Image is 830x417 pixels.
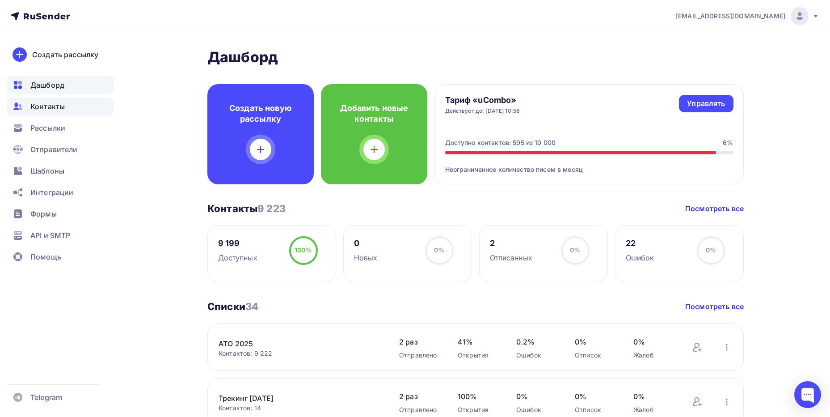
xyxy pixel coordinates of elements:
span: 0% [516,391,557,402]
span: Дашборд [30,80,64,90]
span: 100% [295,246,312,254]
span: 34 [245,301,258,312]
span: API и SMTP [30,230,70,241]
span: 0% [434,246,444,254]
div: Действует до: [DATE] 10:58 [445,107,520,115]
div: Контактов: 9 222 [219,349,381,358]
span: 0% [706,246,716,254]
span: Формы [30,208,57,219]
div: Новых [354,252,378,263]
span: Шаблоны [30,166,64,176]
div: Отписанных [490,252,532,263]
a: Контакты [7,98,114,115]
div: 9 199 [218,238,257,249]
span: Рассылки [30,123,65,133]
span: Отправители [30,144,78,155]
span: 0% [575,391,615,402]
div: Доступных [218,252,257,263]
span: 9 223 [257,203,286,214]
a: АТО 2025 [219,338,371,349]
div: Жалоб [633,351,674,360]
div: 22 [626,238,654,249]
span: 2 раз [399,336,440,347]
div: Открытия [458,351,498,360]
h4: Добавить новые контакты [335,103,413,124]
a: Посмотреть все [685,301,744,312]
h3: Контакты [207,202,286,215]
span: 41% [458,336,498,347]
div: Открытия [458,405,498,414]
h4: Тариф «uCombo» [445,95,520,106]
div: Неограниченное количество писем в месяц [445,154,733,174]
a: Посмотреть все [685,203,744,214]
div: 0 [354,238,378,249]
div: Контактов: 14 [219,404,381,413]
a: Трекинг [DATE] [219,393,371,404]
h4: Создать новую рассылку [222,103,299,124]
div: Ошибок [626,252,654,263]
a: [EMAIL_ADDRESS][DOMAIN_NAME] [676,7,819,25]
span: 100% [458,391,498,402]
a: Формы [7,205,114,223]
span: Telegram [30,392,62,403]
a: Рассылки [7,119,114,137]
span: 0% [633,391,674,402]
span: 0% [633,336,674,347]
span: Помощь [30,251,61,262]
div: 6% [723,138,733,147]
div: Отправлено [399,405,440,414]
div: Управлять [687,98,725,109]
div: Создать рассылку [32,49,98,60]
div: 2 [490,238,532,249]
div: Жалоб [633,405,674,414]
div: Отписок [575,405,615,414]
span: 0% [575,336,615,347]
h3: Списки [207,300,258,313]
a: Шаблоны [7,162,114,180]
span: Контакты [30,101,65,112]
div: Отписок [575,351,615,360]
span: 2 раз [399,391,440,402]
a: Отправители [7,140,114,158]
a: Дашборд [7,76,114,94]
span: 0.2% [516,336,557,347]
span: Интеграции [30,187,73,198]
div: Доступно контактов: 595 из 10 000 [445,138,556,147]
h2: Дашборд [207,48,744,66]
div: Ошибок [516,351,557,360]
div: Ошибок [516,405,557,414]
div: Отправлено [399,351,440,360]
span: [EMAIL_ADDRESS][DOMAIN_NAME] [676,12,785,21]
span: 0% [570,246,580,254]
